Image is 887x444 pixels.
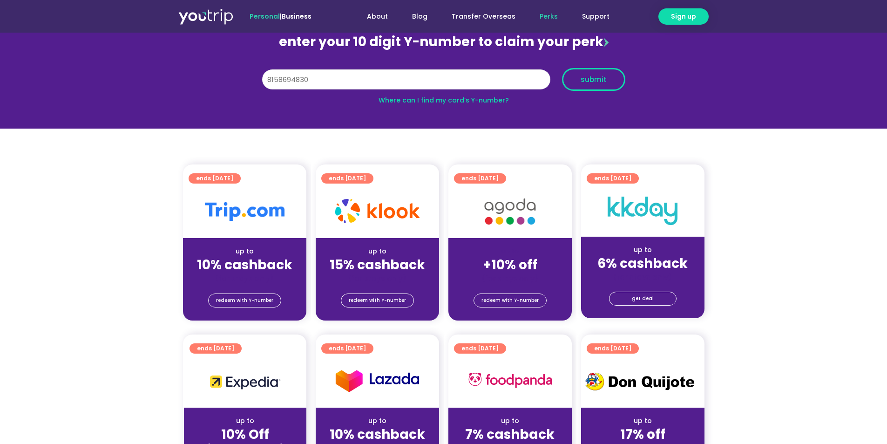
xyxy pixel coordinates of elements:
[483,256,537,274] strong: +10% off
[321,173,373,184] a: ends [DATE]
[481,294,539,307] span: redeem with Y-number
[221,425,269,444] strong: 10% Off
[341,294,414,307] a: redeem with Y-number
[589,416,697,426] div: up to
[461,343,499,354] span: ends [DATE]
[594,343,631,354] span: ends [DATE]
[454,173,506,184] a: ends [DATE]
[355,8,400,25] a: About
[208,294,281,307] a: redeem with Y-number
[454,343,506,354] a: ends [DATE]
[456,273,564,283] div: (for stays only)
[282,12,311,21] a: Business
[191,416,299,426] div: up to
[329,343,366,354] span: ends [DATE]
[257,30,630,54] div: enter your 10 digit Y-number to claim your perk
[262,68,625,98] form: Y Number
[594,173,631,184] span: ends [DATE]
[587,173,639,184] a: ends [DATE]
[190,246,299,256] div: up to
[562,68,625,91] button: submit
[216,294,273,307] span: redeem with Y-number
[330,425,425,444] strong: 10% cashback
[197,343,234,354] span: ends [DATE]
[349,294,406,307] span: redeem with Y-number
[323,416,432,426] div: up to
[501,246,519,256] span: up to
[196,173,233,184] span: ends [DATE]
[323,246,432,256] div: up to
[671,12,696,21] span: Sign up
[632,292,654,305] span: get deal
[189,173,241,184] a: ends [DATE]
[465,425,555,444] strong: 7% cashback
[190,343,242,354] a: ends [DATE]
[597,254,688,273] strong: 6% cashback
[456,416,564,426] div: up to
[589,245,697,255] div: up to
[323,273,432,283] div: (for stays only)
[461,173,499,184] span: ends [DATE]
[197,256,292,274] strong: 10% cashback
[262,69,550,90] input: 10 digit Y-number (e.g. 8123456789)
[379,96,509,105] a: Where can I find my card’s Y-number?
[400,8,440,25] a: Blog
[474,294,547,307] a: redeem with Y-number
[620,425,665,444] strong: 17% off
[581,76,607,83] span: submit
[321,343,373,354] a: ends [DATE]
[658,8,709,25] a: Sign up
[528,8,570,25] a: Perks
[587,343,639,354] a: ends [DATE]
[329,173,366,184] span: ends [DATE]
[440,8,528,25] a: Transfer Overseas
[330,256,425,274] strong: 15% cashback
[570,8,622,25] a: Support
[250,12,280,21] span: Personal
[337,8,622,25] nav: Menu
[190,273,299,283] div: (for stays only)
[609,292,677,306] a: get deal
[589,272,697,282] div: (for stays only)
[250,12,311,21] span: |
